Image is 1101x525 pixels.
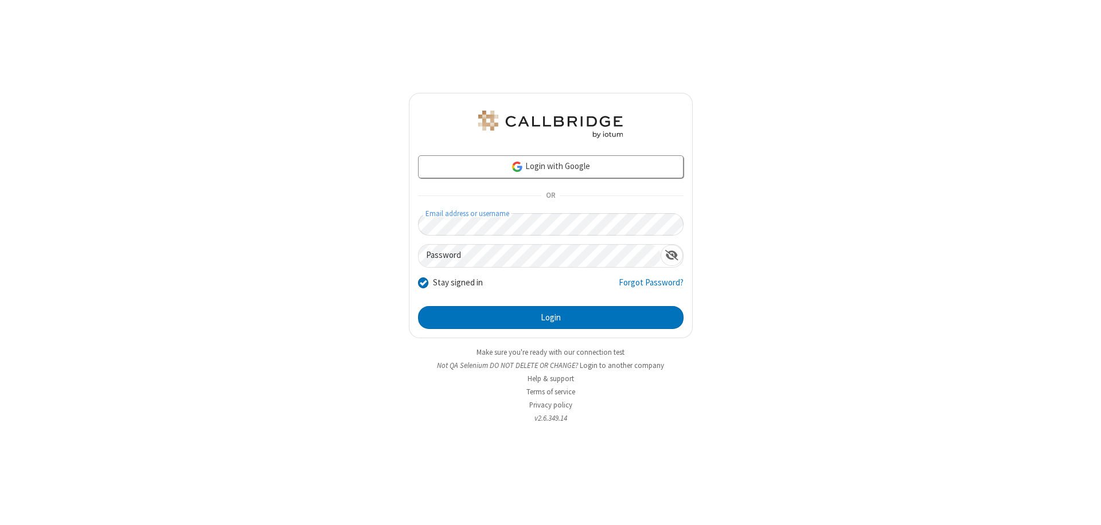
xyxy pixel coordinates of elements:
a: Help & support [528,374,574,383]
img: google-icon.png [511,160,524,173]
iframe: Chat [1072,495,1092,517]
div: Show password [661,245,683,266]
li: Not QA Selenium DO NOT DELETE OR CHANGE? [409,360,693,371]
a: Privacy policy [529,400,572,410]
a: Forgot Password? [619,276,684,298]
button: Login to another company [580,360,664,371]
input: Password [419,245,661,267]
li: v2.6.349.14 [409,413,693,424]
button: Login [418,306,684,329]
a: Login with Google [418,155,684,178]
a: Make sure you're ready with our connection test [477,347,624,357]
a: Terms of service [526,387,575,397]
label: Stay signed in [433,276,483,289]
span: OR [541,188,560,204]
img: QA Selenium DO NOT DELETE OR CHANGE [476,111,625,138]
input: Email address or username [418,213,684,236]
